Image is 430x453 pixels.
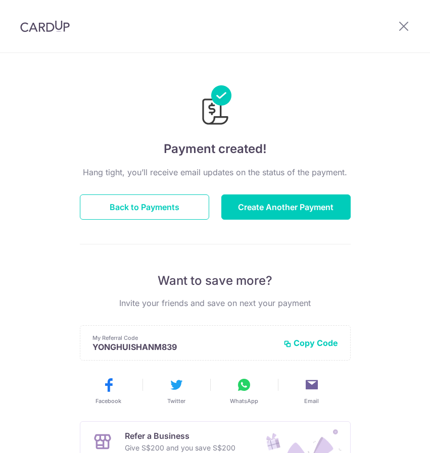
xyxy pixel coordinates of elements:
[221,194,351,220] button: Create Another Payment
[80,273,351,289] p: Want to save more?
[80,194,209,220] button: Back to Payments
[199,85,231,128] img: Payments
[92,334,275,342] p: My Referral Code
[20,20,70,32] img: CardUp
[214,377,274,405] button: WhatsApp
[282,377,342,405] button: Email
[80,166,351,178] p: Hang tight, you’ll receive email updates on the status of the payment.
[80,140,351,158] h4: Payment created!
[230,397,258,405] span: WhatsApp
[283,338,338,348] button: Copy Code
[95,397,121,405] span: Facebook
[80,297,351,309] p: Invite your friends and save on next your payment
[167,397,185,405] span: Twitter
[147,377,206,405] button: Twitter
[125,430,235,442] p: Refer a Business
[79,377,138,405] button: Facebook
[304,397,319,405] span: Email
[92,342,275,352] p: YONGHUISHANM839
